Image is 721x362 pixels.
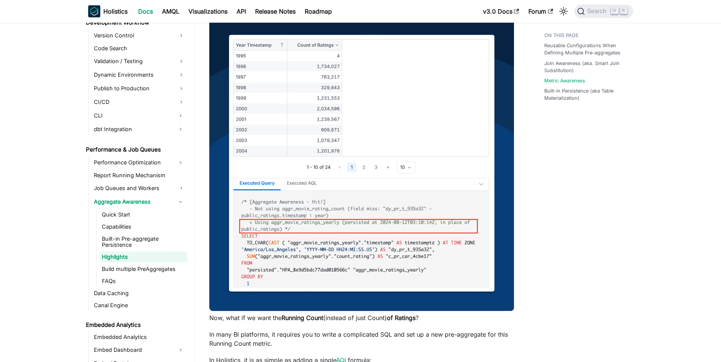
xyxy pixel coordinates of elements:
a: Capabilities [100,221,187,232]
a: Version Control [92,29,187,42]
a: Release Notes [251,5,300,17]
a: Roadmap [300,5,336,17]
a: Performance Optimization [92,156,174,169]
a: Metric Awareness [544,77,585,84]
a: Code Search [92,43,187,54]
strong: of Ratings [387,314,416,322]
a: Canal Engine [92,300,187,311]
a: FAQs [100,276,187,286]
button: Expand sidebar category 'CLI' [174,110,187,122]
a: Embedded Analytics [92,332,187,342]
button: Expand sidebar category 'Embed Dashboard' [174,344,187,356]
a: Publish to Production [92,82,187,94]
p: In many BI platforms, it requires you to write a complicated SQL and set up a new pre-aggregate f... [209,330,514,348]
a: dbt Integration [92,123,174,135]
a: Job Queues and Workers [92,182,187,194]
img: Highlights - Metric Awareness [209,15,514,311]
a: v3.0 Docs [478,5,524,17]
button: Switch between dark and light mode (currently light mode) [557,5,570,17]
kbd: K [620,8,628,14]
button: Expand sidebar category 'dbt Integration' [174,123,187,135]
a: Built-in Pre-aggregate Persistence [100,234,187,250]
img: Holistics [88,5,100,17]
span: Search [585,8,611,15]
a: Forum [524,5,557,17]
a: Data Caching [92,288,187,299]
a: CI/CD [92,96,187,108]
a: CLI [92,110,174,122]
a: Dynamic Environments [92,69,187,81]
button: Expand sidebar category 'Performance Optimization' [174,156,187,169]
a: Performance & Job Queues [84,144,187,155]
button: Collapse sidebar category 'Aggregate Awareness' [174,196,187,208]
a: Validation / Testing [92,55,187,67]
a: Join Awareness (aka. Smart Join Substitution) [544,60,629,74]
button: Search (Command+K) [574,5,633,18]
a: Docs [134,5,157,17]
a: API [232,5,251,17]
a: Reusable Configurations When Defining Multiple Pre-aggregates [544,42,629,56]
kbd: ⌘ [611,8,618,14]
a: Built-in Persistence (aka Table Materialization) [544,87,629,102]
a: Build multiple PreAggregates [100,264,187,274]
a: Embedded Analytics [84,320,187,330]
a: Visualizations [184,5,232,17]
nav: Docs sidebar [81,23,194,362]
a: Report Running Mechanism [92,170,187,181]
a: Aggregate Awareness [92,196,174,208]
strong: Running Count [282,314,323,322]
a: HolisticsHolistics [88,5,128,17]
p: Now, what if we want the (instead of just Count) ? [209,313,514,322]
a: Quick Start [100,209,187,220]
a: Development Workflow [84,17,187,28]
a: Embed Dashboard [92,344,174,356]
b: Holistics [103,7,128,16]
a: AMQL [157,5,184,17]
a: Highlights [100,252,187,262]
